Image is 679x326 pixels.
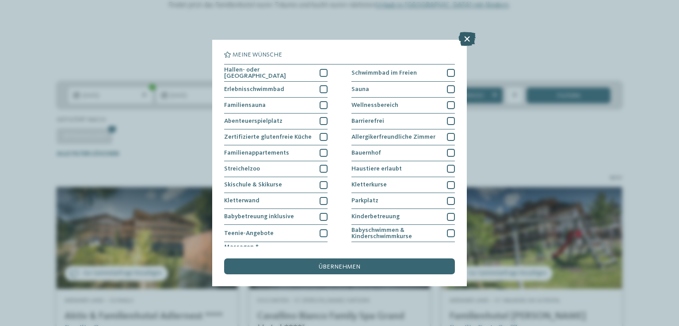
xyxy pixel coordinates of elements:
span: Familiensauna [224,102,266,108]
span: Kletterwand [224,197,259,204]
span: Kletterkurse [351,182,387,188]
span: Haustiere erlaubt [351,166,402,172]
span: Familienappartements [224,150,289,156]
span: Erlebnisschwimmbad [224,86,284,92]
span: Kinderbetreuung [351,213,400,220]
span: Hallen- oder [GEOGRAPHIC_DATA] [224,67,314,80]
span: Allergikerfreundliche Zimmer [351,134,435,140]
span: Teenie-Angebote [224,230,274,236]
span: Parkplatz [351,197,378,204]
span: Sauna [351,86,369,92]
span: Meine Wünsche [233,52,282,58]
span: Bauernhof [351,150,381,156]
span: Wellnessbereich [351,102,398,108]
span: Streichelzoo [224,166,260,172]
span: Skischule & Skikurse [224,182,282,188]
span: Babyschwimmen & Kinderschwimmkurse [351,227,441,240]
span: Zertifizierte glutenfreie Küche [224,134,312,140]
span: Barrierefrei [351,118,384,124]
span: Schwimmbad im Freien [351,70,417,76]
span: Babybetreuung inklusive [224,213,294,220]
span: übernehmen [319,264,360,270]
span: Massagen & Beautybehandlungen [224,244,314,257]
span: Abenteuerspielplatz [224,118,282,124]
